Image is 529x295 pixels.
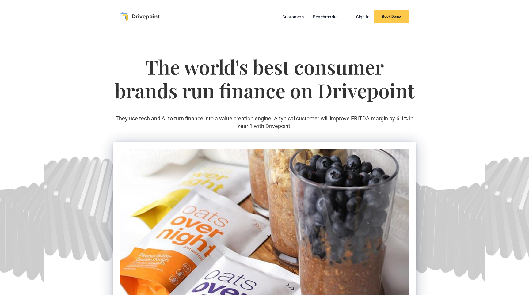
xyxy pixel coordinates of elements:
a: Book Demo [374,10,409,23]
a: Benchmarks [310,13,341,21]
a: Customers [279,13,307,21]
h1: The world's best consumer brands run finance on Drivepoint [113,55,416,115]
p: They use tech and AI to turn finance into a value creation engine. A typical customer will improv... [113,115,416,130]
a: Sign In [353,13,373,21]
